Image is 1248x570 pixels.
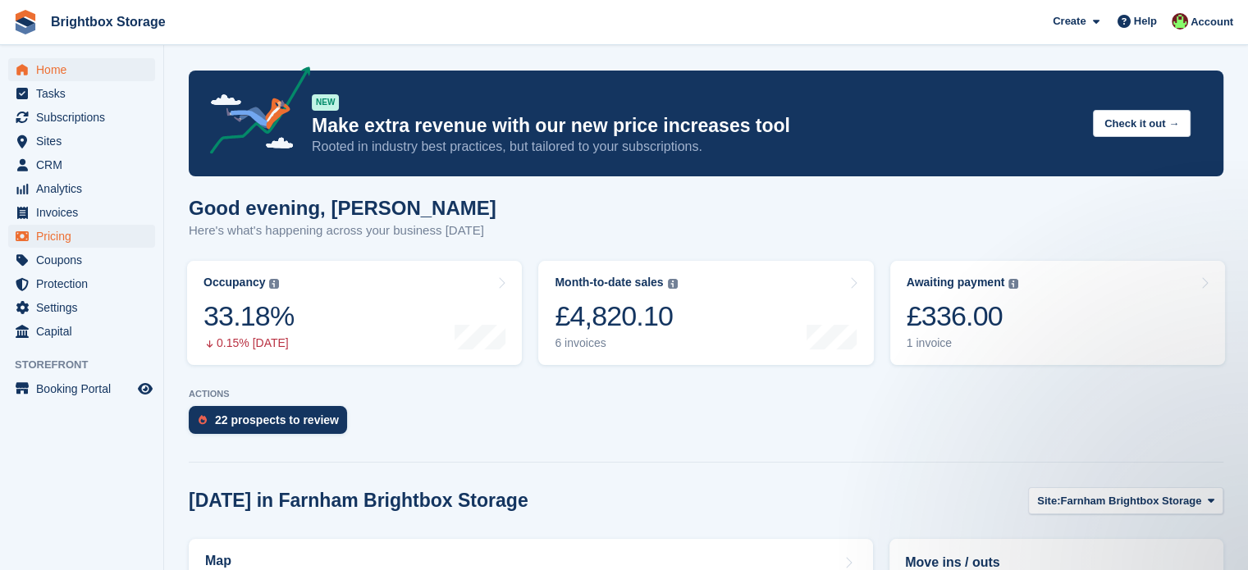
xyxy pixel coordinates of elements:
[187,261,522,365] a: Occupancy 33.18% 0.15% [DATE]
[36,82,135,105] span: Tasks
[8,177,155,200] a: menu
[44,8,172,35] a: Brightbox Storage
[8,153,155,176] a: menu
[312,94,339,111] div: NEW
[1053,13,1086,30] span: Create
[8,377,155,400] a: menu
[1008,279,1018,289] img: icon-info-grey-7440780725fd019a000dd9b08b2336e03edf1995a4989e88bcd33f0948082b44.svg
[312,138,1080,156] p: Rooted in industry best practices, but tailored to your subscriptions.
[36,296,135,319] span: Settings
[36,58,135,81] span: Home
[135,379,155,399] a: Preview store
[890,261,1225,365] a: Awaiting payment £336.00 1 invoice
[8,201,155,224] a: menu
[8,296,155,319] a: menu
[269,279,279,289] img: icon-info-grey-7440780725fd019a000dd9b08b2336e03edf1995a4989e88bcd33f0948082b44.svg
[196,66,311,160] img: price-adjustments-announcement-icon-8257ccfd72463d97f412b2fc003d46551f7dbcb40ab6d574587a9cd5c0d94...
[36,201,135,224] span: Invoices
[1028,487,1223,514] button: Site: Farnham Brightbox Storage
[907,299,1019,333] div: £336.00
[36,153,135,176] span: CRM
[555,299,677,333] div: £4,820.10
[8,130,155,153] a: menu
[312,114,1080,138] p: Make extra revenue with our new price increases tool
[1093,110,1191,137] button: Check it out →
[36,377,135,400] span: Booking Portal
[189,197,496,219] h1: Good evening, [PERSON_NAME]
[8,249,155,271] a: menu
[36,320,135,343] span: Capital
[8,320,155,343] a: menu
[203,336,294,350] div: 0.15% [DATE]
[203,276,265,290] div: Occupancy
[203,299,294,333] div: 33.18%
[199,415,207,425] img: prospect-51fa495bee0391a8d652442698ab0144808aea92771e9ea1ae160a38d050c398.svg
[8,272,155,295] a: menu
[8,106,155,129] a: menu
[538,261,873,365] a: Month-to-date sales £4,820.10 6 invoices
[36,177,135,200] span: Analytics
[907,336,1019,350] div: 1 invoice
[36,225,135,248] span: Pricing
[36,106,135,129] span: Subscriptions
[1134,13,1157,30] span: Help
[205,554,231,568] h2: Map
[189,406,355,442] a: 22 prospects to review
[8,82,155,105] a: menu
[1037,493,1060,509] span: Site:
[215,413,339,426] div: 22 prospects to review
[555,276,663,290] div: Month-to-date sales
[1191,14,1233,30] span: Account
[1060,493,1201,509] span: Farnham Brightbox Storage
[8,225,155,248] a: menu
[36,130,135,153] span: Sites
[8,58,155,81] a: menu
[189,389,1223,399] p: ACTIONS
[15,357,163,373] span: Storefront
[36,249,135,271] span: Coupons
[668,279,678,289] img: icon-info-grey-7440780725fd019a000dd9b08b2336e03edf1995a4989e88bcd33f0948082b44.svg
[189,490,528,512] h2: [DATE] in Farnham Brightbox Storage
[13,10,38,34] img: stora-icon-8386f47178a22dfd0bd8f6a31ec36ba5ce8667c1dd55bd0f319d3a0aa187defe.svg
[555,336,677,350] div: 6 invoices
[1172,13,1188,30] img: Marlena
[36,272,135,295] span: Protection
[907,276,1005,290] div: Awaiting payment
[189,221,496,240] p: Here's what's happening across your business [DATE]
